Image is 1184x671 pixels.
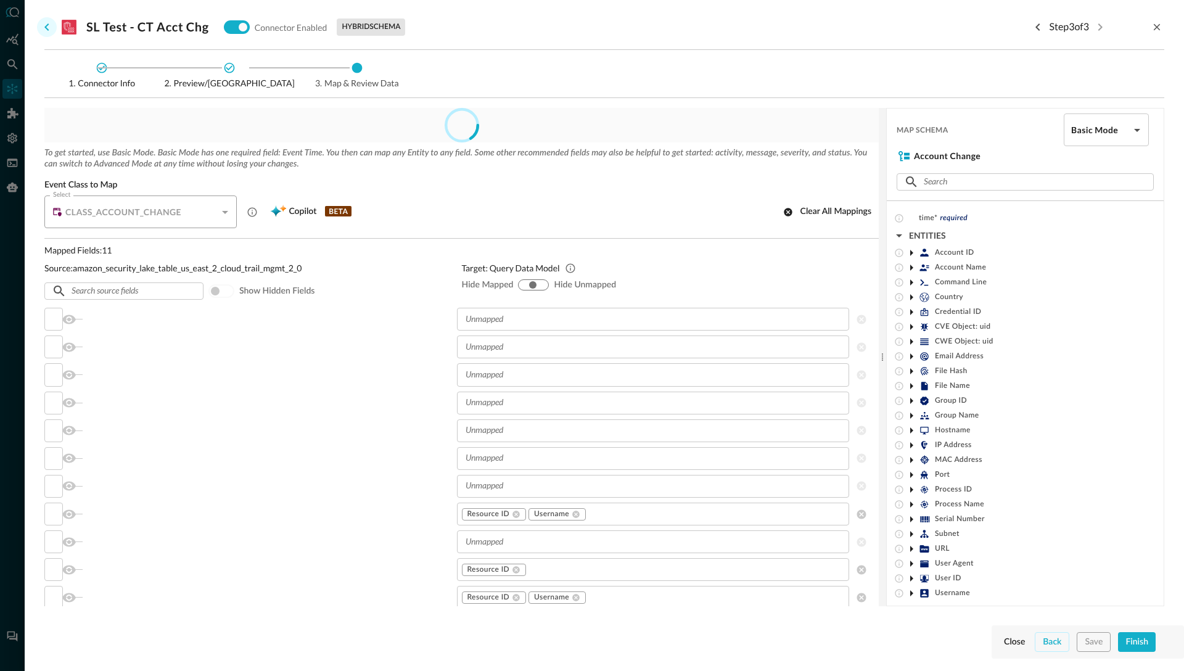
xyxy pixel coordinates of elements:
button: Hide/Show source field [59,532,79,552]
span: To get started, use Basic Mode. Basic Mode has one required field: Event Time. You then can map a... [44,147,879,170]
input: Search [924,171,1125,194]
span: Event Class to Map [44,179,879,191]
button: Hide/Show source field [59,560,79,580]
div: Clear all mappings [800,204,871,220]
input: Unmapped [461,534,844,550]
span: Preview/[GEOGRAPHIC_DATA] [164,79,294,88]
h5: Basic Mode [1071,124,1129,136]
button: Hide/Show source field [59,337,79,357]
span: Credential ID [935,307,981,317]
div: Username [528,508,586,521]
span: Show hidden fields [239,286,314,297]
p: Source: amazon_security_lake_table_us_east_2_cloud_trail_mgmt_2_0 [44,261,302,274]
span: Country [935,292,963,302]
button: Hide/Show source field [59,393,79,413]
span: Username [935,588,970,598]
input: Unmapped [461,311,844,327]
span: Resource ID [467,593,510,603]
span: User Agent [935,559,974,569]
input: Unmapped [461,395,844,411]
span: Resource ID [467,509,510,519]
input: Unmapped [461,451,844,466]
h5: CLASS_ACCOUNT_CHANGE [65,206,181,218]
button: go back [37,17,57,37]
span: Connector Info [49,79,154,88]
p: Target: Query Data Model [462,261,560,274]
div: Close [1004,635,1025,650]
input: Unmapped [461,367,844,382]
span: Port [935,470,950,480]
input: Unmapped [461,479,844,494]
span: IP Address [935,440,972,450]
div: Resource ID [462,564,527,576]
svg: Amazon Security Lake [62,20,76,35]
div: RECOMMENDED [909,603,977,619]
span: Username [534,593,569,603]
div: Finish [1125,635,1148,650]
span: Hostname [935,426,971,435]
span: Subnet [935,529,960,539]
button: Hide/Show source field [59,421,79,440]
p: BETA [325,206,351,216]
span: Group ID [935,396,967,406]
span: Username [534,509,569,519]
span: Hide Mapped [462,279,514,290]
span: User ID [935,574,961,583]
p: Mapped Fields: 11 [44,244,442,257]
span: Email Address [935,352,984,361]
span: Serial Number [935,514,985,524]
button: close-drawer [1149,20,1164,35]
button: Hide/Show source field [59,476,79,496]
div: show-all [518,279,549,290]
span: File Hash [935,366,968,376]
button: RECOMMENDED [892,601,985,620]
span: File Name [935,381,970,391]
span: Account ID [935,248,974,258]
label: Select [53,190,70,200]
span: required [940,213,968,223]
p: hybrid schema [342,22,400,33]
div: Resource ID [462,508,527,521]
input: Unmapped [461,423,844,438]
span: Copilot [289,204,316,220]
span: Hide Unmapped [554,279,616,290]
button: CopilotBETA [263,202,359,222]
span: MAC Address [935,455,982,465]
div: Resource ID [462,591,527,604]
h5: Account Change [914,150,980,162]
p: Step 3 of 3 [1049,20,1089,35]
button: Hide/Show source field [59,504,79,524]
div: Back [1043,635,1061,650]
span: Command Line [935,278,987,287]
div: ENTITIES [909,228,946,244]
span: Map Schema [897,126,1059,134]
button: clear selected values [854,590,869,605]
h3: SL Test - CT Acct Chg [86,20,209,35]
button: clear selected values [854,562,869,577]
button: Hide/Show source field [59,365,79,385]
span: time* [919,213,938,223]
span: Process Name [935,500,984,509]
span: Account Name [935,263,986,273]
span: Group Name [935,411,979,421]
input: Unmapped [461,339,844,355]
div: Username [528,591,586,604]
button: Hide/Show source field [59,448,79,468]
button: Hide/Show source field [59,310,79,329]
span: Map & Review Data [305,79,409,88]
span: URL [935,544,950,554]
span: Process ID [935,485,972,495]
button: Hide/Show source field [59,588,79,607]
button: Previous step [1028,17,1048,37]
span: CWE Object: uid [935,337,993,347]
input: Search source fields [72,280,175,303]
p: Connector Enabled [255,21,327,34]
button: ENTITIES [892,226,953,245]
span: CVE Object: uid [935,322,990,332]
svg: Query’s Data Model (QDM) is based on the Open Cybersecurity Schema Framework (OCSF). QDM aims to ... [565,263,576,274]
span: Resource ID [467,565,510,575]
button: clear selected values [854,507,869,522]
button: Clear all mappings [776,202,879,222]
